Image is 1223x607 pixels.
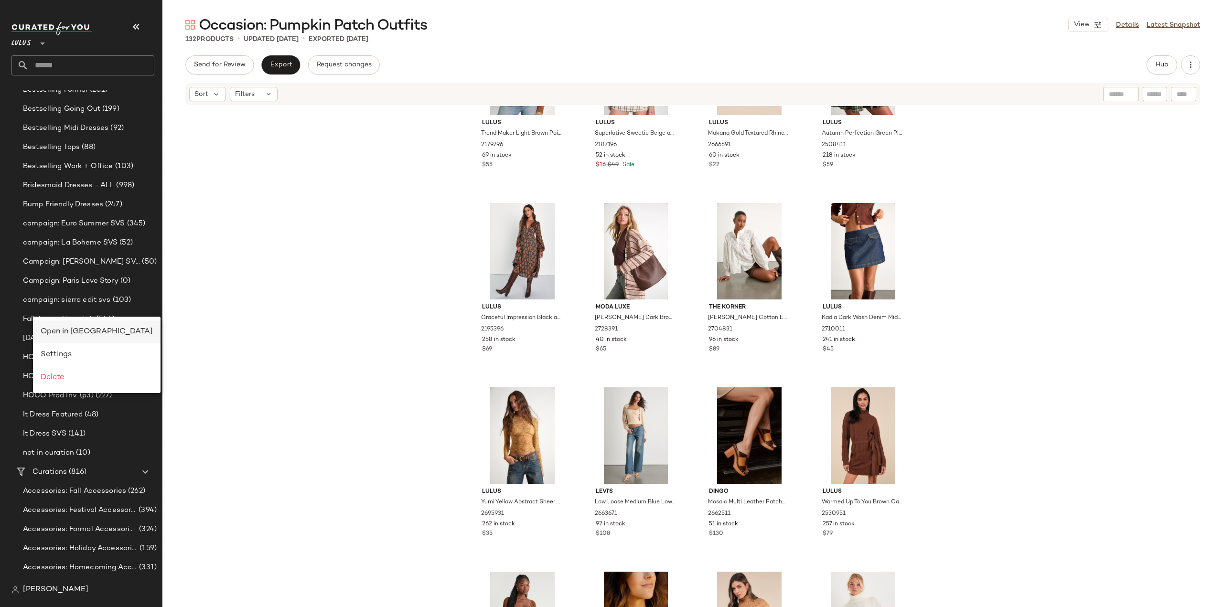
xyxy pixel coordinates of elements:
[23,486,126,497] span: Accessories: Fall Accessories
[185,20,195,30] img: svg%3e
[23,237,118,248] span: campaign: La Boheme SVS
[701,203,797,299] img: 2704831_01_hero_2025-08-20.jpg
[23,314,94,325] span: Fall / pumpkin patch
[23,333,49,344] span: [DATE]!
[23,276,118,287] span: Campaign: Paris Love Story
[481,325,504,334] span: 2195396
[94,314,115,325] span: (544)
[23,218,125,229] span: campaign: Euro Summer SVS
[94,390,112,401] span: (227)
[23,85,88,96] span: Bestselling Formal
[23,180,114,191] span: Bridesmaid Dresses - ALL
[113,161,134,172] span: (103)
[125,218,146,229] span: (345)
[23,161,113,172] span: Bestselling Work + Office
[823,151,856,160] span: 218 in stock
[23,390,94,401] span: HOCO Prod Inv. (p3)
[596,303,676,312] span: Moda Luxe
[11,586,19,594] img: svg%3e
[596,151,625,160] span: 52 in stock
[11,22,93,35] img: cfy_white_logo.C9jOOHJF.svg
[823,336,855,344] span: 241 in stock
[823,345,834,354] span: $45
[140,256,157,267] span: (50)
[23,584,88,596] span: [PERSON_NAME]
[596,488,676,496] span: Levi's
[815,387,911,484] img: 12166921_2530951.jpg
[41,328,153,336] span: Open in [GEOGRAPHIC_DATA]
[1147,55,1177,75] button: Hub
[621,162,634,168] span: Sale
[80,142,96,153] span: (88)
[114,180,134,191] span: (998)
[41,373,64,382] span: Delete
[708,498,789,507] span: Mosaic Multi Leather Patchwork Wooden Platform Slide Sandals
[244,34,299,44] p: updated [DATE]
[309,34,368,44] p: Exported [DATE]
[137,524,157,535] span: (324)
[482,119,563,128] span: Lulus
[588,387,684,484] img: 2663671_02_fullbody_2025-07-30.jpg
[823,488,903,496] span: Lulus
[1116,20,1139,30] a: Details
[709,161,719,170] span: $22
[235,89,255,99] span: Filters
[103,199,122,210] span: (247)
[595,314,676,322] span: [PERSON_NAME] Dark Brown Vegan Leather Studded Tote Bag
[709,336,739,344] span: 96 in stock
[709,520,738,529] span: 51 in stock
[23,295,111,306] span: campaign: sierra edit svs
[481,498,562,507] span: Yumi Yellow Abstract Sheer Mesh Long Sleeve Top
[708,141,731,149] span: 2666591
[709,303,790,312] span: The Korner
[823,119,903,128] span: Lulus
[708,510,730,518] span: 2662511
[823,520,855,529] span: 257 in stock
[709,345,719,354] span: $89
[596,119,676,128] span: Lulus
[108,123,124,134] span: (92)
[474,203,570,299] img: 10548621_2195396.jpg
[269,61,292,69] span: Export
[111,295,131,306] span: (103)
[23,562,137,573] span: Accessories: Homecoming Accessories
[482,336,515,344] span: 258 in stock
[588,203,684,299] img: 2728391_01_OM_2025-08-06.jpg
[11,32,31,50] span: Lulus
[74,447,90,458] span: (10)
[237,33,240,45] span: •
[474,387,570,484] img: 2695931_02_front_2025-07-24.jpg
[32,467,67,478] span: Curations
[261,55,300,75] button: Export
[1073,21,1090,29] span: View
[608,161,619,170] span: $49
[709,151,740,160] span: 60 in stock
[199,16,427,35] span: Occasion: Pumpkin Patch Outfits
[88,85,108,96] span: (201)
[1155,61,1169,69] span: Hub
[23,142,80,153] span: Bestselling Tops
[83,409,98,420] span: (48)
[194,89,208,99] span: Sort
[595,141,617,149] span: 2187196
[482,520,515,529] span: 262 in stock
[709,488,790,496] span: Dingo
[1147,20,1200,30] a: Latest Snapshot
[482,303,563,312] span: Lulus
[23,199,103,210] span: Bump Friendly Dresses
[23,371,125,382] span: HOCO IDs for Campaign (p1)
[67,467,86,478] span: (816)
[185,34,234,44] div: Products
[596,336,627,344] span: 40 in stock
[23,123,108,134] span: Bestselling Midi Dresses
[308,55,380,75] button: Request changes
[118,276,130,287] span: (0)
[316,61,372,69] span: Request changes
[482,530,493,538] span: $35
[822,498,902,507] span: Warmed Up To You Brown Cable Knit Mock Neck Sweater Dress
[23,352,115,363] span: HOCO Dresses - ALL (p4)
[23,409,83,420] span: It Dress Featured
[822,314,902,322] span: Kadia Dark Wash Denim Mid-Rise Mini Skirt
[708,129,789,138] span: Makana Gold Textured Rhinestone Six-Piece Hoop Earring Set
[823,530,833,538] span: $79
